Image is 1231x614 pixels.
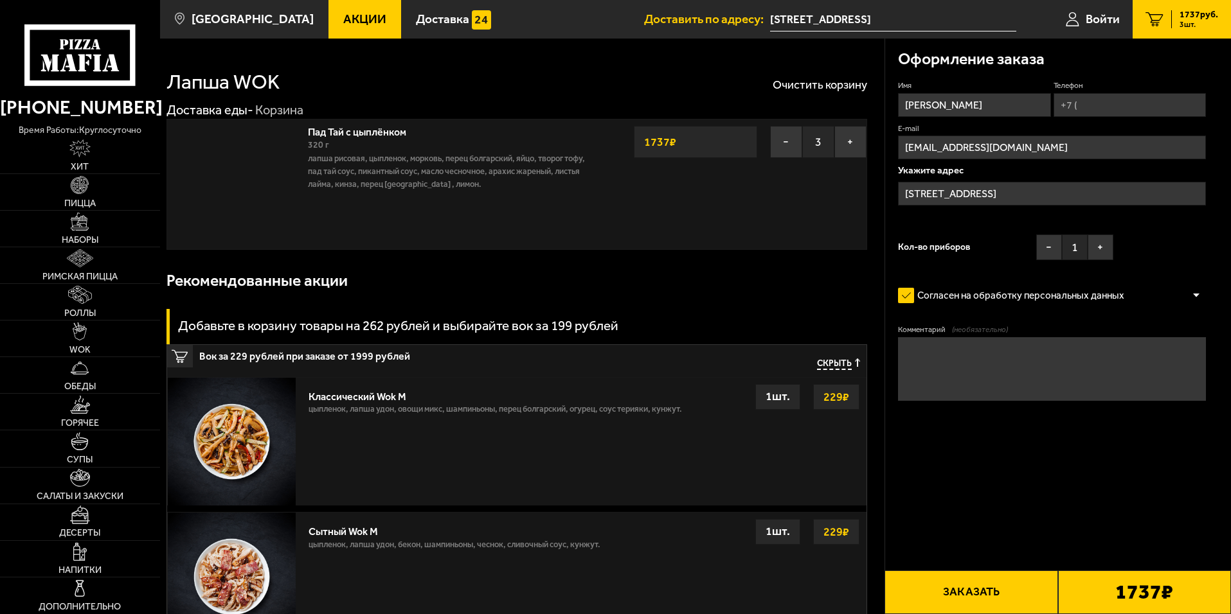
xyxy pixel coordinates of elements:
span: Римская пицца [42,272,118,281]
div: Сытный Wok M [309,519,600,538]
span: Напитки [58,566,102,575]
button: − [770,126,802,158]
strong: 1737 ₽ [641,130,679,154]
h1: Лапша WOK [166,72,280,92]
h3: Рекомендованные акции [166,273,348,289]
b: 1737 ₽ [1115,582,1173,602]
span: 320 г [308,139,329,150]
span: 3 шт. [1180,21,1218,28]
span: Десерты [59,529,100,538]
span: Войти [1086,13,1120,25]
span: Супы [67,455,93,464]
span: Доставить по адресу: [644,13,770,25]
strong: 229 ₽ [820,385,852,409]
label: Комментарий [898,324,1206,335]
span: 1737 руб. [1180,10,1218,19]
span: Акции [343,13,386,25]
span: Роллы [64,309,96,318]
span: улица Передовиков, 29к2, подъезд 2 [770,8,1016,31]
div: Корзина [255,102,303,119]
label: E-mail [898,123,1206,134]
span: 3 [802,126,834,158]
a: Доставка еды- [166,102,253,118]
span: (необязательно) [952,324,1008,335]
span: Пицца [64,199,96,208]
div: Классический Wok M [309,384,682,403]
input: @ [898,136,1206,159]
p: лапша рисовая, цыпленок, морковь, перец болгарский, яйцо, творог тофу, пад тай соус, пикантный со... [308,152,593,191]
button: − [1036,234,1062,260]
label: Имя [898,80,1050,91]
span: Доставка [416,13,469,25]
span: [GEOGRAPHIC_DATA] [192,13,314,25]
h3: Добавьте в корзину товары на 262 рублей и выбирайте вок за 199 рублей [178,319,618,333]
input: Имя [898,93,1050,117]
button: + [1088,234,1113,260]
input: +7 ( [1054,93,1206,117]
div: 1 шт. [755,519,800,545]
span: Салаты и закуски [37,492,123,501]
span: Скрыть [817,358,852,371]
button: Скрыть [817,358,860,371]
label: Согласен на обработку персональных данных [898,283,1137,308]
p: цыпленок, лапша удон, овощи микс, шампиньоны, перец болгарский, огурец, соус терияки, кунжут. [309,403,682,422]
button: Заказать [885,570,1057,614]
span: 1 [1062,234,1088,260]
p: Укажите адрес [898,166,1206,175]
span: Кол-во приборов [898,243,970,252]
span: Вок за 229 рублей при заказе от 1999 рублей [199,345,619,362]
a: Классический Wok Mцыпленок, лапша удон, овощи микс, шампиньоны, перец болгарский, огурец, соус те... [167,377,867,505]
div: 1 шт. [755,384,800,410]
input: Ваш адрес доставки [770,8,1016,31]
span: Обеды [64,382,96,391]
span: Хит [71,162,89,171]
a: Пад Тай с цыплёнком [308,122,419,138]
span: WOK [69,346,91,355]
span: Дополнительно [39,602,121,611]
span: Горячее [61,419,99,428]
strong: 229 ₽ [820,520,852,544]
p: цыпленок, лапша удон, бекон, шампиньоны, чеснок, сливочный соус, кунжут. [309,538,600,557]
h3: Оформление заказа [898,51,1045,67]
button: Очистить корзину [773,79,867,91]
img: 15daf4d41897b9f0e9f617042186c801.svg [472,10,491,30]
span: Наборы [62,236,98,245]
label: Телефон [1054,80,1206,91]
button: + [834,126,867,158]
